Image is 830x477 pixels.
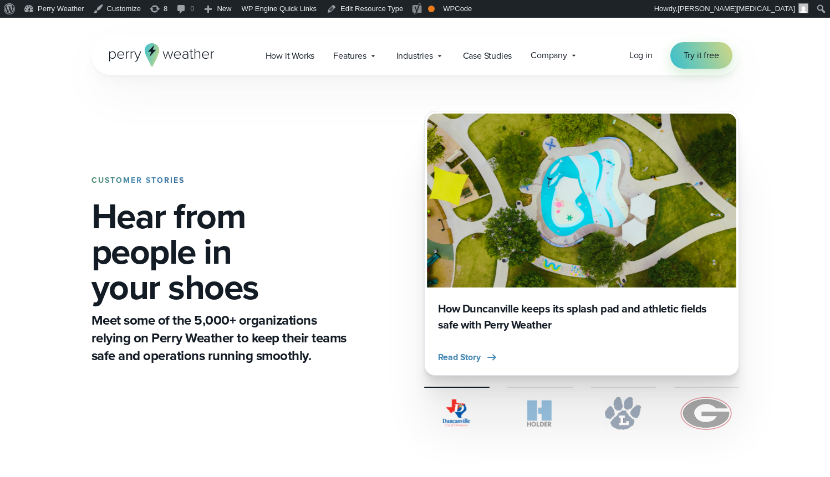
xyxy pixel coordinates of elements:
a: Duncanville Splash Pad How Duncanville keeps its splash pad and athletic fields safe with Perry W... [424,111,739,376]
span: Company [531,49,567,62]
span: How it Works [266,49,315,63]
img: Duncanville Splash Pad [427,114,736,288]
div: OK [428,6,435,12]
span: Read Story [438,351,481,364]
a: Case Studies [454,44,522,67]
span: Try it free [684,49,719,62]
div: 1 of 4 [424,111,739,376]
h1: Hear from people in your shoes [91,198,351,305]
span: Case Studies [463,49,512,63]
span: Features [333,49,366,63]
p: Meet some of the 5,000+ organizations relying on Perry Weather to keep their teams safe and opera... [91,311,351,365]
span: [PERSON_NAME][MEDICAL_DATA] [678,4,795,13]
img: Holder.svg [507,397,573,430]
strong: CUSTOMER STORIES [91,175,185,186]
a: How it Works [256,44,324,67]
a: Log in [629,49,653,62]
span: Industries [396,49,433,63]
div: slideshow [424,111,739,376]
a: Try it free [670,42,732,69]
img: City of Duncanville Logo [424,397,490,430]
h3: How Duncanville keeps its splash pad and athletic fields safe with Perry Weather [438,301,725,333]
button: Read Story [438,351,498,364]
